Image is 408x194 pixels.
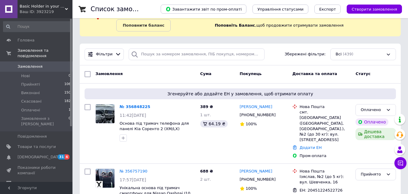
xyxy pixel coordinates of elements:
a: Додати ЕН [300,145,322,150]
a: Створити замовлення [341,7,402,11]
img: Фото товару [96,169,114,188]
span: Експорт [319,7,336,12]
span: Товари та послуги [18,144,56,150]
div: Ваш ID: 3923219 [20,9,72,15]
span: 150 [64,90,71,96]
span: Повідомлення [18,134,47,139]
span: Завантажити звіт по пром-оплаті [165,6,242,12]
div: Оплачено [355,118,388,126]
span: 389 ₴ [200,104,213,109]
span: Нові [21,73,30,79]
span: Покупець [240,71,262,76]
span: (439) [343,52,353,56]
h1: Список замовлень [91,5,152,13]
button: Створити замовлення [347,5,402,14]
span: Статус [355,71,371,76]
span: Доставка та оплата [292,71,337,76]
span: Замовлення [95,71,123,76]
a: Поповнити баланс [116,19,171,31]
span: Замовлення та повідомлення [18,48,72,59]
span: 100% [246,186,257,191]
b: Поповнити баланс [123,23,164,28]
span: 0 [69,73,71,79]
a: № 356757190 [120,169,147,173]
b: Поповніть Баланс [215,23,255,28]
span: Оплачені [21,107,40,113]
button: Завантажити звіт по пром-оплаті [161,5,246,14]
div: Оплачено [361,107,384,113]
span: 4 [65,154,69,159]
div: Нова Пошта [300,169,351,174]
span: Замовлення з [PERSON_NAME] [21,116,69,127]
a: Основа під тримач телефона для панелі Кіа Соренто 2 (XM/LX) ([DATE] - [DATE]) рік [120,121,189,137]
span: Створити замовлення [352,7,397,12]
button: Експорт [314,5,341,14]
span: Управління статусами [257,7,304,12]
a: [PERSON_NAME] [240,169,272,174]
div: Прийнято [361,171,384,178]
span: ЕН: 20451224522726 [300,188,342,192]
span: Замовлення [18,64,43,69]
span: 1 [69,107,71,113]
span: Cума [200,71,211,76]
span: 182 [64,99,71,104]
input: Пошук за номером замовлення, ПІБ покупця, номером телефону, Email, номером накладної [129,48,264,60]
button: Чат з покупцем [394,157,406,169]
span: 688 ₴ [200,169,213,173]
span: 17:57[DATE] [120,177,146,182]
div: 64.19 ₴ [200,120,228,127]
span: Виконані [21,90,40,96]
div: [PHONE_NUMBER] [239,176,277,183]
span: 11:42[DATE] [120,113,146,118]
span: Basic Holder in your car [20,4,65,9]
div: Нова Пошта [300,104,351,110]
span: 2 шт. [200,177,211,182]
div: [PHONE_NUMBER] [239,111,277,119]
span: Всі [336,51,342,57]
a: № 356848225 [120,104,150,109]
span: 1 шт. [200,113,211,117]
span: Прийняті [21,82,40,87]
span: [DEMOGRAPHIC_DATA] [18,154,62,160]
span: Збережені фільтри: [284,51,326,57]
span: 31 [58,154,65,159]
div: Дешева доставка [355,128,396,140]
span: 106 [64,82,71,87]
span: Фільтри [96,51,113,57]
span: Відгуки [18,181,33,186]
button: Управління статусами [252,5,308,14]
a: [PERSON_NAME] [240,104,272,110]
a: Фото товару [95,169,115,188]
div: Ізяслав, №2 (до 5 кг): вул. Шевченка, 16 [300,174,351,185]
input: Пошук [3,21,71,32]
span: 0 [69,116,71,127]
span: Головна [18,38,34,43]
div: смт. [GEOGRAPHIC_DATA] ([GEOGRAPHIC_DATA], [GEOGRAPHIC_DATA].), №2 (до 30 кг): вул. [STREET_ADDRESS] [300,110,351,143]
span: Згенеруйте або додайте ЕН у замовлення, щоб отримати оплату [87,91,394,97]
span: Скасовані [21,99,42,104]
span: 100% [246,122,257,126]
img: Фото товару [96,104,114,123]
span: Показники роботи компанії [18,165,56,176]
div: Пром-оплата [300,153,351,159]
